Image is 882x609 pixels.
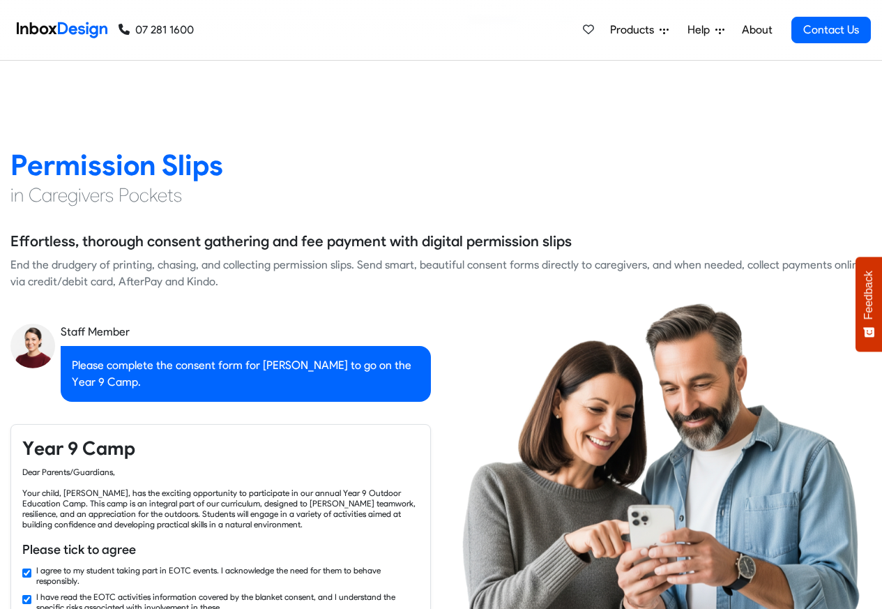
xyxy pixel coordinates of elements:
[61,346,431,402] div: Please complete the consent form for [PERSON_NAME] to go on the Year 9 Camp.
[61,324,431,340] div: Staff Member
[36,565,419,586] label: I agree to my student taking part in EOTC events. I acknowledge the need for them to behave respo...
[682,16,730,44] a: Help
[10,257,872,290] div: End the drudgery of printing, chasing, and collecting permission slips. Send smart, beautiful con...
[687,22,715,38] span: Help
[119,22,194,38] a: 07 281 1600
[862,271,875,319] span: Feedback
[22,541,419,559] h6: Please tick to agree
[610,22,660,38] span: Products
[791,17,871,43] a: Contact Us
[856,257,882,352] button: Feedback - Show survey
[10,231,572,252] h5: Effortless, thorough consent gathering and fee payment with digital permission slips
[738,16,776,44] a: About
[22,467,419,529] div: Dear Parents/Guardians, Your child, [PERSON_NAME], has the exciting opportunity to participate in...
[10,147,872,183] h2: Permission Slips
[10,324,55,368] img: staff_avatar.png
[22,436,419,461] h4: Year 9 Camp
[605,16,674,44] a: Products
[10,183,872,208] h4: in Caregivers Pockets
